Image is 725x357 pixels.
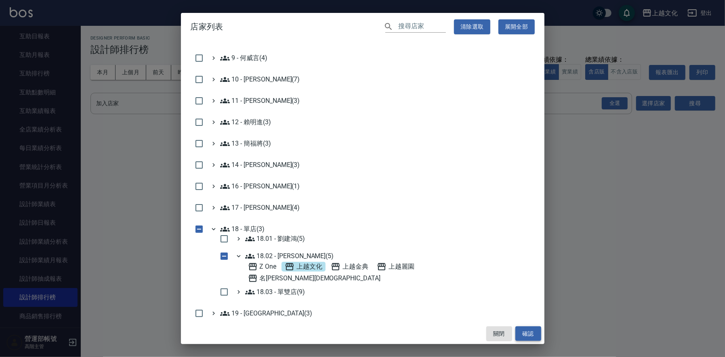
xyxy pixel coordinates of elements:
[245,234,305,244] span: 18.01 - 劉建鴻(5)
[220,182,300,191] span: 16 - [PERSON_NAME](1)
[220,160,300,170] span: 14 - [PERSON_NAME](3)
[377,262,414,271] span: 上越麗園
[248,262,277,271] span: Z One
[220,203,300,213] span: 17 - [PERSON_NAME](4)
[285,262,322,271] span: 上越文化
[220,309,313,318] span: 19 - [GEOGRAPHIC_DATA](3)
[454,19,490,34] button: 清除選取
[220,53,268,63] span: 9 - 何威言(4)
[248,273,380,283] span: 名[PERSON_NAME][DEMOGRAPHIC_DATA]
[220,117,271,127] span: 12 - 賴明進(3)
[331,262,368,271] span: 上越金典
[220,139,271,148] span: 13 - 簡福將(3)
[245,251,334,261] span: 18.02 - [PERSON_NAME](5)
[515,326,541,341] button: 確認
[486,326,512,341] button: 關閉
[181,13,544,41] h2: 店家列表
[220,224,265,234] span: 18 - 單店(3)
[220,96,300,106] span: 11 - [PERSON_NAME](3)
[498,19,535,34] button: 展開全部
[398,21,446,33] input: 搜尋店家
[220,75,300,84] span: 10 - [PERSON_NAME](7)
[245,287,305,297] span: 18.03 - 單雙店(9)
